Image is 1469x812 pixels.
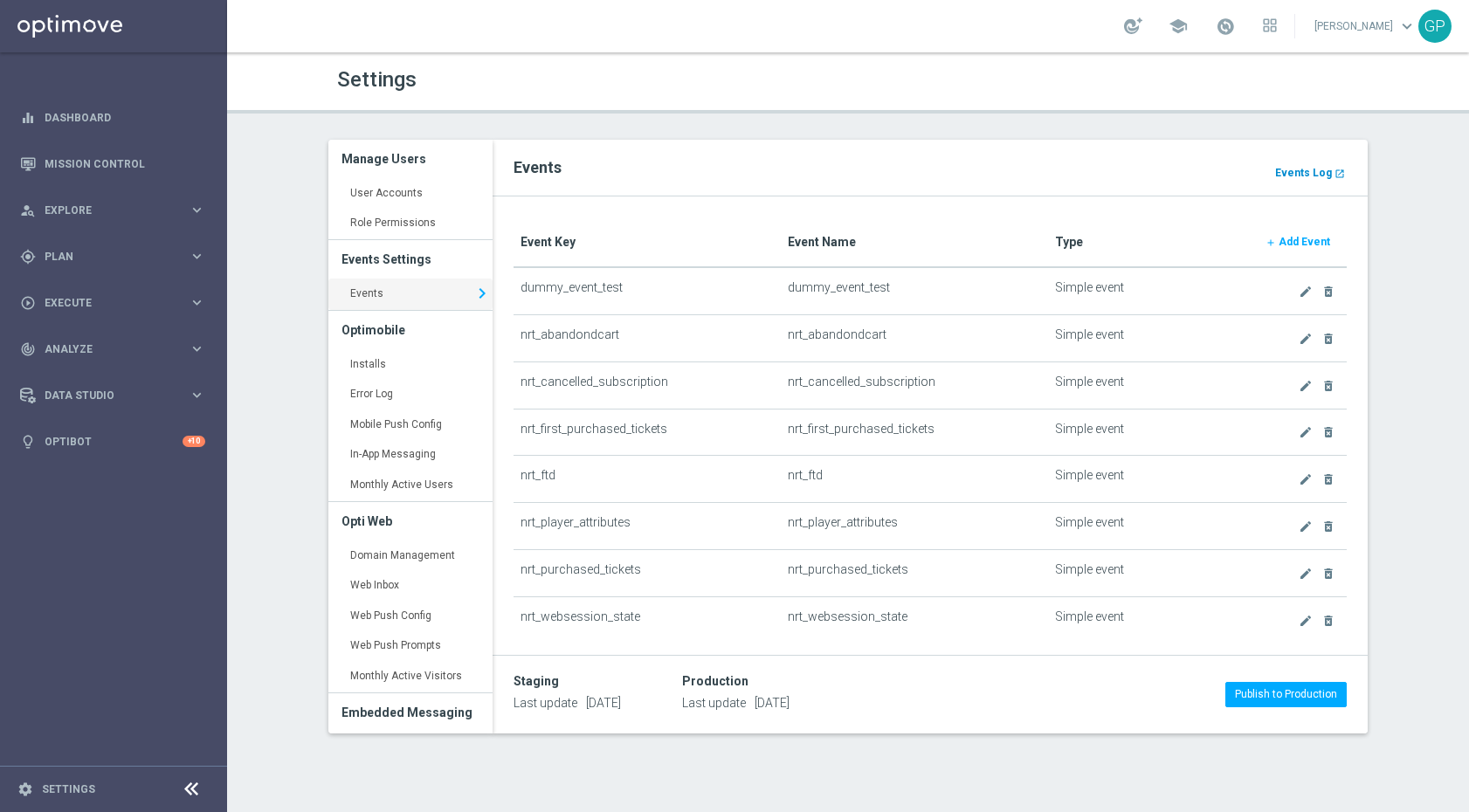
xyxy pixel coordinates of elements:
i: keyboard_arrow_right [189,294,205,311]
p: Last update [514,695,621,711]
span: school [1169,17,1188,36]
i: play_circle_outline [20,295,36,311]
div: Optibot [20,418,205,464]
i: create [1299,285,1313,299]
span: Analyze [45,344,189,354]
td: nrt_websession_state [514,596,781,643]
div: Mission Control [20,141,205,187]
button: Mission Control [19,157,206,171]
td: dummy_event_test [781,267,1048,314]
td: nrt_first_purchased_tickets [514,409,781,456]
td: Simple event [1048,361,1249,409]
td: nrt_abandondcart [781,315,1048,362]
td: nrt_player_attributes [514,503,781,550]
div: Explore [20,203,189,218]
a: Monthly Active Users [328,470,493,501]
a: Web Push Config [328,601,493,632]
i: keyboard_arrow_right [189,248,205,265]
a: Web Inbox [328,570,493,602]
th: Type [1048,217,1249,267]
td: nrt_cancelled_subscription [514,361,781,409]
h3: Manage Users [341,140,479,178]
div: Staging [514,674,559,689]
div: GP [1418,10,1452,43]
i: delete_forever [1321,285,1335,299]
td: nrt_player_attributes [781,503,1048,550]
div: Production [682,674,748,689]
td: Simple event [1048,409,1249,456]
div: +10 [183,436,205,447]
button: gps_fixed Plan keyboard_arrow_right [19,250,206,264]
td: Simple event [1048,549,1249,596]
div: Plan [20,249,189,265]
button: play_circle_outline Execute keyboard_arrow_right [19,296,206,310]
i: track_changes [20,341,36,357]
i: delete_forever [1321,614,1335,628]
button: Publish to Production [1225,682,1347,706]
a: Role Permissions [328,208,493,239]
div: Dashboard [20,94,205,141]
b: Events Log [1275,167,1332,179]
i: settings [17,781,33,797]
div: Analyze [20,341,189,357]
i: lightbulb [20,434,36,450]
h3: Optimobile [341,311,479,349]
a: [PERSON_NAME]keyboard_arrow_down [1313,13,1418,39]
div: Execute [20,295,189,311]
span: Explore [45,205,189,216]
a: Monthly Active Visitors [328,661,493,692]
span: Plan [45,251,189,262]
a: Mission Control [45,141,205,187]
a: Dashboard [45,94,205,141]
i: keyboard_arrow_right [189,202,205,218]
div: Data Studio [20,388,189,403]
h3: Opti Web [341,502,479,540]
i: create [1299,567,1313,581]
button: equalizer Dashboard [19,111,206,125]
td: nrt_purchased_tickets [781,549,1048,596]
td: nrt_cancelled_subscription [781,361,1048,409]
i: keyboard_arrow_right [472,280,493,306]
i: delete_forever [1321,332,1335,346]
h1: Settings [337,67,835,93]
td: nrt_abandondcart [514,315,781,362]
i: create [1299,379,1313,393]
i: gps_fixed [20,249,36,265]
span: Execute [45,298,189,308]
span: keyboard_arrow_down [1397,17,1417,36]
i: create [1299,332,1313,346]
i: keyboard_arrow_right [189,341,205,357]
button: person_search Explore keyboard_arrow_right [19,203,206,217]
button: lightbulb Optibot +10 [19,435,206,449]
i: create [1299,520,1313,533]
td: Simple event [1048,267,1249,314]
i: delete_forever [1321,472,1335,486]
b: Add Event [1279,236,1330,248]
td: nrt_first_purchased_tickets [781,409,1048,456]
i: create [1299,472,1313,486]
div: Data Studio keyboard_arrow_right [19,389,206,403]
i: person_search [20,203,36,218]
i: add [1266,237,1276,248]
th: Event Key [514,217,781,267]
span: [DATE] [586,696,621,710]
i: delete_forever [1321,520,1335,533]
a: Container Management [328,732,493,763]
a: Settings [42,784,95,795]
p: Last update [682,695,790,711]
td: nrt_ftd [781,456,1048,503]
i: delete_forever [1321,425,1335,439]
td: Simple event [1048,503,1249,550]
h3: Embedded Messaging [341,693,479,732]
a: Web Push Prompts [328,630,493,662]
span: Data Studio [45,390,189,401]
i: launch [1335,169,1345,179]
i: create [1299,425,1313,439]
td: nrt_ftd [514,456,781,503]
i: delete_forever [1321,379,1335,393]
